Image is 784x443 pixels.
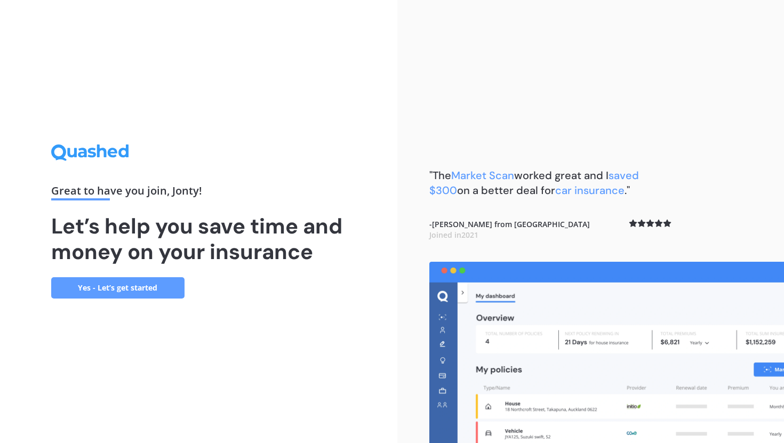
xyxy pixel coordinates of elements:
b: "The worked great and I on a better deal for ." [429,168,639,197]
b: - [PERSON_NAME] from [GEOGRAPHIC_DATA] [429,219,590,240]
span: saved $300 [429,168,639,197]
div: Great to have you join , Jonty ! [51,186,347,200]
span: car insurance [555,183,625,197]
span: Market Scan [451,168,514,182]
h1: Let’s help you save time and money on your insurance [51,213,347,264]
img: dashboard.webp [429,262,784,443]
a: Yes - Let’s get started [51,277,185,299]
span: Joined in 2021 [429,230,478,240]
